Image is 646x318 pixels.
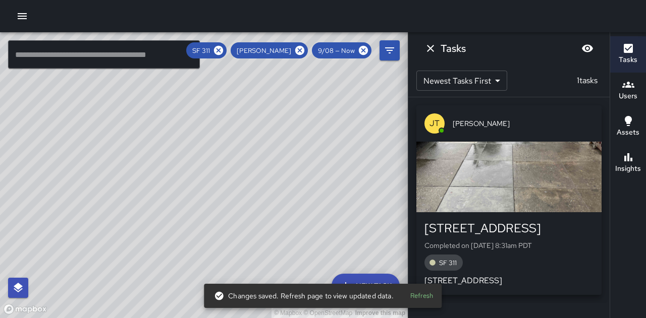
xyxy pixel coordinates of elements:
[332,274,400,298] button: New Task
[380,40,400,60] button: Filters
[619,91,637,102] h6: Users
[577,38,598,58] button: Blur
[231,46,297,55] span: [PERSON_NAME]
[453,118,594,129] span: [PERSON_NAME]
[424,240,594,250] p: Completed on [DATE] 8:31am PDT
[429,117,440,130] p: JT
[312,46,361,55] span: 9/08 — Now
[610,73,646,109] button: Users
[433,259,463,267] span: SF 311
[424,220,594,236] div: [STREET_ADDRESS]
[424,275,594,287] p: [STREET_ADDRESS]
[617,127,639,138] h6: Assets
[186,46,216,55] span: SF 311
[416,105,602,295] button: JT[PERSON_NAME][STREET_ADDRESS]Completed on [DATE] 8:31am PDTSF 311[STREET_ADDRESS]
[610,109,646,145] button: Assets
[186,42,227,58] div: SF 311
[214,287,393,305] div: Changes saved. Refresh page to view updated data.
[406,288,438,304] button: Refresh
[231,42,308,58] div: [PERSON_NAME]
[416,71,507,91] div: Newest Tasks First
[573,75,602,87] p: 1 tasks
[610,36,646,73] button: Tasks
[610,145,646,181] button: Insights
[312,42,371,58] div: 9/08 — Now
[441,40,466,56] h6: Tasks
[619,54,637,66] h6: Tasks
[615,163,641,174] h6: Insights
[420,38,441,58] button: Dismiss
